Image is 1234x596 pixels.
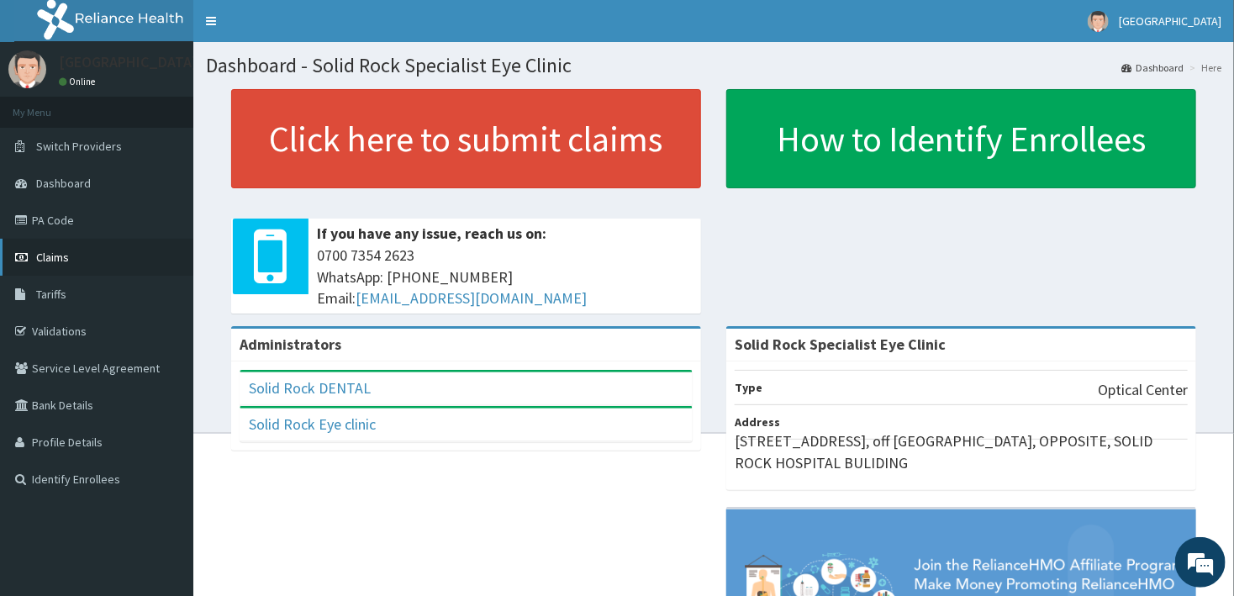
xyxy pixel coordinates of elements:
[206,55,1221,76] h1: Dashboard - Solid Rock Specialist Eye Clinic
[735,380,762,395] b: Type
[1119,13,1221,29] span: [GEOGRAPHIC_DATA]
[317,245,693,309] span: 0700 7354 2623 WhatsApp: [PHONE_NUMBER] Email:
[59,55,198,70] p: [GEOGRAPHIC_DATA]
[36,139,122,154] span: Switch Providers
[735,414,780,430] b: Address
[240,335,341,354] b: Administrators
[249,414,376,434] a: Solid Rock Eye clinic
[1185,61,1221,75] li: Here
[317,224,546,243] b: If you have any issue, reach us on:
[8,50,46,88] img: User Image
[1088,11,1109,32] img: User Image
[735,430,1188,473] p: [STREET_ADDRESS], off [GEOGRAPHIC_DATA], OPPOSITE, SOLID ROCK HOSPITAL BULIDING
[249,378,371,398] a: Solid Rock DENTAL
[1098,379,1188,401] p: Optical Center
[59,76,99,87] a: Online
[36,176,91,191] span: Dashboard
[36,287,66,302] span: Tariffs
[726,89,1196,188] a: How to Identify Enrollees
[231,89,701,188] a: Click here to submit claims
[735,335,946,354] strong: Solid Rock Specialist Eye Clinic
[36,250,69,265] span: Claims
[356,288,587,308] a: [EMAIL_ADDRESS][DOMAIN_NAME]
[1121,61,1184,75] a: Dashboard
